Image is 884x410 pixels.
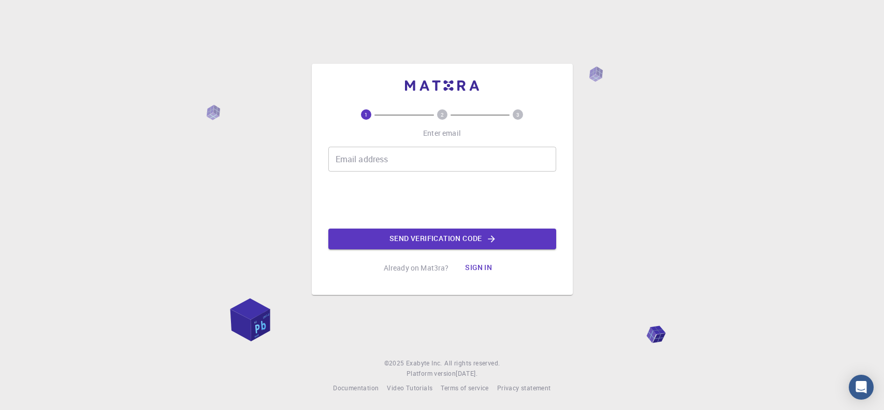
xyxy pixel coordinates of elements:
[364,180,521,220] iframe: reCAPTCHA
[441,111,444,118] text: 2
[849,375,874,400] div: Open Intercom Messenger
[497,383,551,393] a: Privacy statement
[441,384,488,392] span: Terms of service
[406,359,442,367] span: Exabyte Inc.
[407,369,456,379] span: Platform version
[333,383,379,393] a: Documentation
[384,358,406,369] span: © 2025
[516,111,519,118] text: 3
[406,358,442,369] a: Exabyte Inc.
[444,358,500,369] span: All rights reserved.
[387,384,432,392] span: Video Tutorials
[328,229,556,249] button: Send verification code
[456,369,477,377] span: [DATE] .
[333,384,379,392] span: Documentation
[387,383,432,393] a: Video Tutorials
[441,383,488,393] a: Terms of service
[365,111,368,118] text: 1
[423,128,461,138] p: Enter email
[497,384,551,392] span: Privacy statement
[384,263,449,273] p: Already on Mat3ra?
[457,258,500,278] button: Sign in
[456,369,477,379] a: [DATE].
